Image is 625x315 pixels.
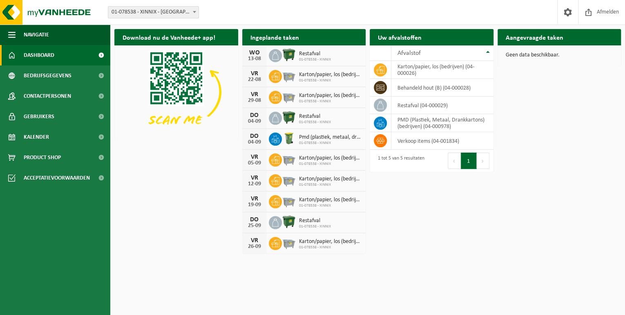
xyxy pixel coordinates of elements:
[114,45,238,138] img: Download de VHEPlus App
[391,97,493,114] td: restafval (04-000029)
[391,79,493,97] td: behandeld hout (B) (04-000028)
[299,155,362,162] span: Karton/papier, los (bedrijven)
[24,127,49,147] span: Kalender
[299,141,362,146] span: 01-078538 - XINNIX
[108,6,199,18] span: 01-078538 - XINNIX - HARELBEKE
[461,153,477,169] button: 1
[24,65,71,86] span: Bedrijfsgegevens
[24,45,54,65] span: Dashboard
[448,153,461,169] button: Previous
[246,77,263,83] div: 22-08
[282,131,296,145] img: WB-0240-HPE-GN-50
[282,110,296,124] img: WB-1100-HPE-GN-01
[299,162,362,166] span: 01-078538 - XINNIX
[246,49,263,56] div: WO
[246,196,263,202] div: VR
[246,181,263,187] div: 12-09
[299,218,331,224] span: Restafval
[282,152,296,166] img: WB-2500-GAL-GY-01
[299,224,331,229] span: 01-078538 - XINNIX
[24,168,90,188] span: Acceptatievoorwaarden
[246,119,263,124] div: 04-09
[282,173,296,187] img: WB-2500-GAL-GY-01
[370,29,430,45] h2: Uw afvalstoffen
[246,98,263,103] div: 29-08
[299,51,331,57] span: Restafval
[391,132,493,150] td: verkoop items (04-001834)
[299,245,362,250] span: 01-078538 - XINNIX
[24,106,54,127] span: Gebruikers
[498,29,571,45] h2: Aangevraagde taken
[246,154,263,160] div: VR
[299,197,362,203] span: Karton/papier, los (bedrijven)
[299,120,331,125] span: 01-078538 - XINNIX
[246,244,263,250] div: 26-09
[246,223,263,229] div: 25-09
[299,78,362,83] span: 01-078538 - XINNIX
[282,48,296,62] img: WB-1100-HPE-GN-01
[246,91,263,98] div: VR
[282,69,296,83] img: WB-2500-GAL-GY-01
[299,134,362,141] span: Pmd (plastiek, metaal, drankkartons) (bedrijven)
[246,56,263,62] div: 13-08
[24,25,49,45] span: Navigatie
[299,92,362,99] span: Karton/papier, los (bedrijven)
[299,113,331,120] span: Restafval
[299,203,362,208] span: 01-078538 - XINNIX
[246,216,263,223] div: DO
[246,139,263,145] div: 04-09
[246,70,263,77] div: VR
[246,237,263,244] div: VR
[246,160,263,166] div: 05-09
[299,57,331,62] span: 01-078538 - XINNIX
[391,114,493,132] td: PMD (Plastiek, Metaal, Drankkartons) (bedrijven) (04-000978)
[246,202,263,208] div: 19-09
[397,50,421,56] span: Afvalstof
[108,7,199,18] span: 01-078538 - XINNIX - HARELBEKE
[299,176,362,182] span: Karton/papier, los (bedrijven)
[374,152,424,170] div: 1 tot 5 van 5 resultaten
[391,61,493,79] td: karton/papier, los (bedrijven) (04-000026)
[506,52,613,58] p: Geen data beschikbaar.
[246,175,263,181] div: VR
[282,236,296,250] img: WB-2500-GAL-GY-01
[246,112,263,119] div: DO
[282,90,296,103] img: WB-2500-GAL-GY-01
[299,239,362,245] span: Karton/papier, los (bedrijven)
[299,72,362,78] span: Karton/papier, los (bedrijven)
[299,99,362,104] span: 01-078538 - XINNIX
[477,153,489,169] button: Next
[242,29,307,45] h2: Ingeplande taken
[282,215,296,229] img: WB-1100-HPE-GN-01
[299,182,362,187] span: 01-078538 - XINNIX
[246,133,263,139] div: DO
[24,147,61,168] span: Product Shop
[282,194,296,208] img: WB-2500-GAL-GY-01
[24,86,71,106] span: Contactpersonen
[114,29,223,45] h2: Download nu de Vanheede+ app!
